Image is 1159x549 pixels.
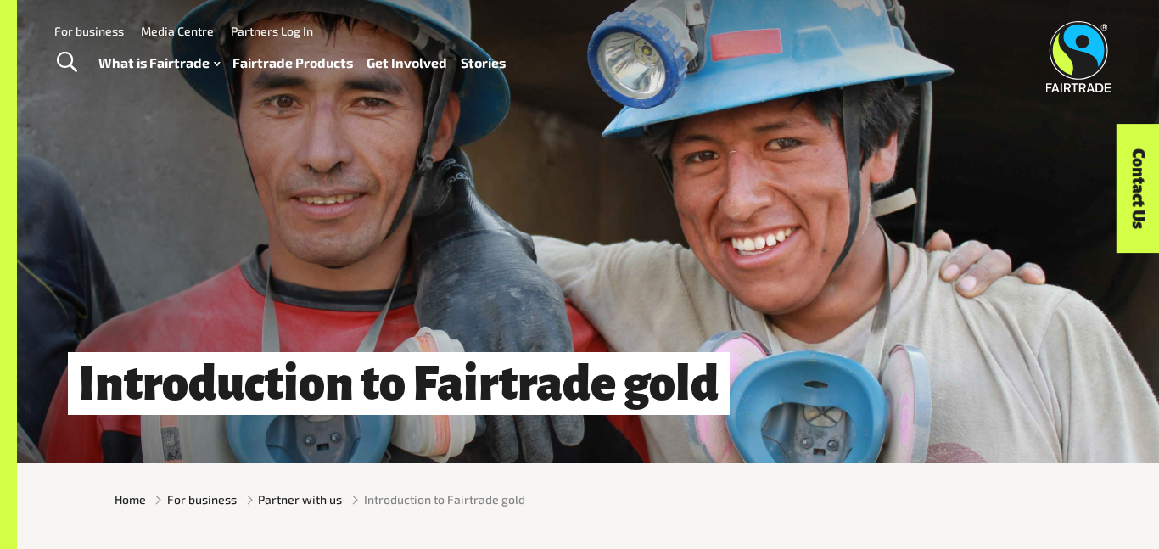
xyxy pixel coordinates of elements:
[98,51,220,76] a: What is Fairtrade
[461,51,506,76] a: Stories
[232,51,353,76] a: Fairtrade Products
[46,42,87,84] a: Toggle Search
[1046,21,1111,92] img: Fairtrade Australia New Zealand logo
[115,490,146,508] a: Home
[68,352,730,415] h1: Introduction to Fairtrade gold
[367,51,447,76] a: Get Involved
[167,490,237,508] a: For business
[258,490,342,508] a: Partner with us
[231,24,313,38] a: Partners Log In
[364,490,525,508] span: Introduction to Fairtrade gold
[141,24,214,38] a: Media Centre
[54,24,124,38] a: For business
